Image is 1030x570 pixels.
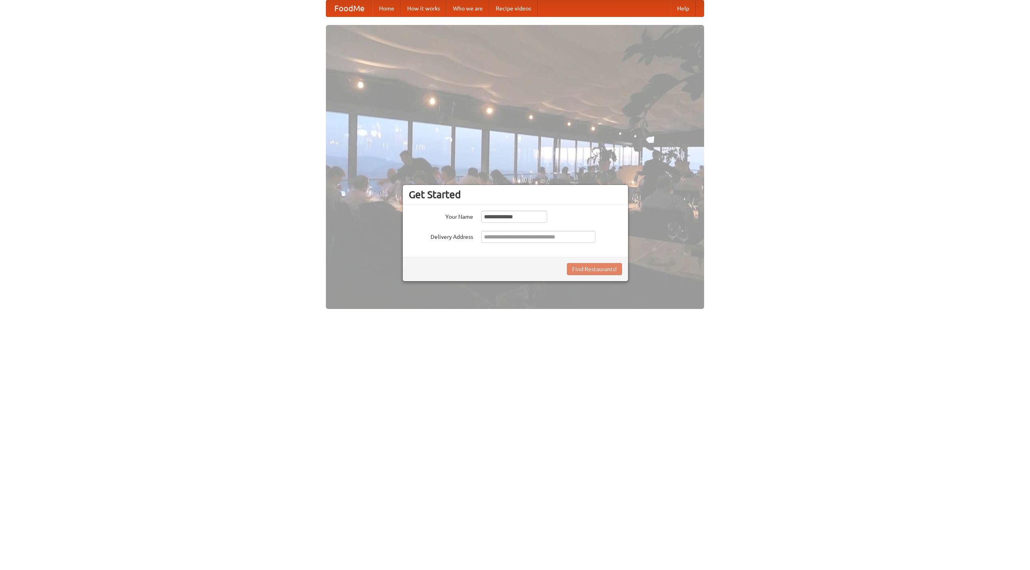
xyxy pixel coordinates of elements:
label: Your Name [409,211,473,221]
button: Find Restaurants! [567,263,622,275]
label: Delivery Address [409,231,473,241]
a: Help [671,0,696,17]
a: Recipe videos [489,0,538,17]
a: Who we are [447,0,489,17]
a: Home [373,0,401,17]
h3: Get Started [409,189,622,201]
a: How it works [401,0,447,17]
a: FoodMe [326,0,373,17]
